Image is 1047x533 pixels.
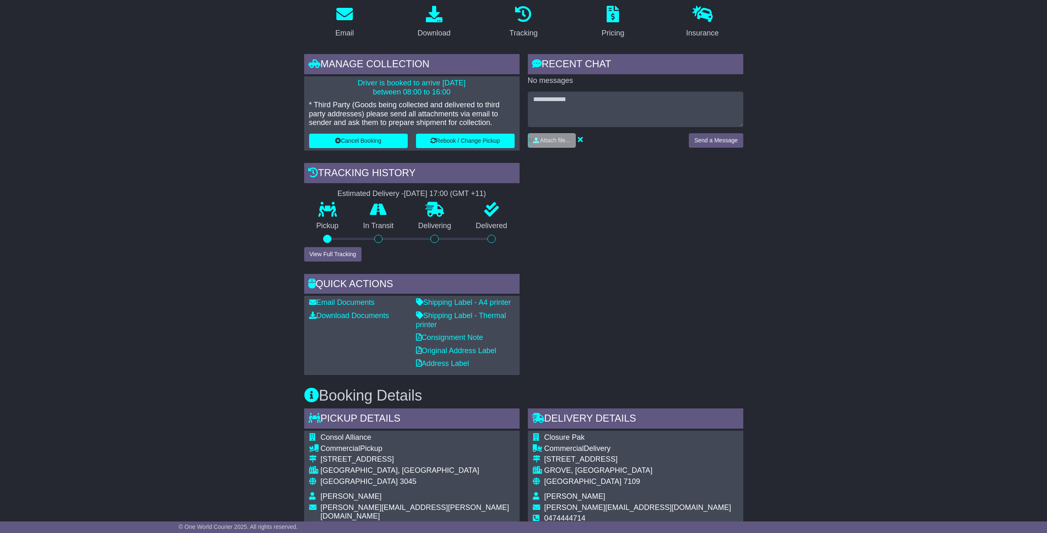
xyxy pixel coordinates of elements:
a: Shipping Label - Thermal printer [416,311,506,329]
a: Email [330,3,359,42]
span: Consol Alliance [321,433,371,441]
span: Commercial [321,444,360,453]
span: 0474444714 [544,514,586,522]
p: Driver is booked to arrive [DATE] between 08:00 to 16:00 [309,79,515,97]
div: Tracking [509,28,537,39]
span: [PERSON_NAME][EMAIL_ADDRESS][PERSON_NAME][DOMAIN_NAME] [321,503,509,521]
div: Delivery [544,444,738,453]
div: Insurance [686,28,719,39]
span: [PERSON_NAME] [321,492,382,500]
a: Original Address Label [416,347,496,355]
div: [DATE] 17:00 (GMT +11) [404,189,486,198]
div: Tracking history [304,163,520,185]
p: * Third Party (Goods being collected and delivered to third party addresses) please send all atta... [309,101,515,127]
a: Tracking [504,3,543,42]
span: [PERSON_NAME][EMAIL_ADDRESS][DOMAIN_NAME] [544,503,731,512]
p: Pickup [304,222,351,231]
span: Commercial [544,444,584,453]
div: GROVE, [GEOGRAPHIC_DATA] [544,466,738,475]
span: [GEOGRAPHIC_DATA] [544,477,622,486]
a: Email Documents [309,298,375,307]
a: Download [412,3,456,42]
p: Delivering [406,222,464,231]
span: Closure Pak [544,433,585,441]
a: Pricing [596,3,630,42]
div: Download [418,28,451,39]
div: [GEOGRAPHIC_DATA], [GEOGRAPHIC_DATA] [321,466,515,475]
div: Delivery Details [528,408,743,431]
div: RECENT CHAT [528,54,743,76]
p: No messages [528,76,743,85]
p: Delivered [463,222,520,231]
div: Pricing [602,28,624,39]
div: Estimated Delivery - [304,189,520,198]
a: Consignment Note [416,333,483,342]
button: View Full Tracking [304,247,362,262]
div: Quick Actions [304,274,520,296]
p: In Transit [351,222,406,231]
span: © One World Courier 2025. All rights reserved. [179,524,298,530]
div: Pickup [321,444,515,453]
button: Cancel Booking [309,134,408,148]
div: [STREET_ADDRESS] [321,455,515,464]
button: Send a Message [689,133,743,148]
span: 7109 [624,477,640,486]
h3: Booking Details [304,387,743,404]
div: Email [335,28,354,39]
button: Rebook / Change Pickup [416,134,515,148]
a: Download Documents [309,311,389,320]
span: [PERSON_NAME] [544,492,605,500]
a: Address Label [416,359,469,368]
div: Manage collection [304,54,520,76]
a: Shipping Label - A4 printer [416,298,511,307]
div: [STREET_ADDRESS] [544,455,738,464]
span: [GEOGRAPHIC_DATA] [321,477,398,486]
span: 3045 [400,477,416,486]
a: Insurance [681,3,724,42]
div: Pickup Details [304,408,520,431]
